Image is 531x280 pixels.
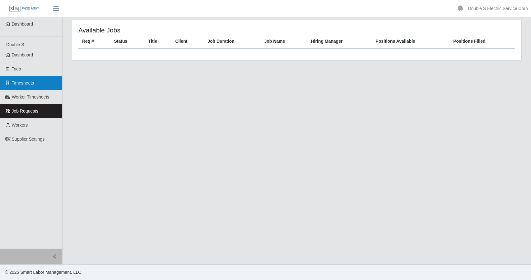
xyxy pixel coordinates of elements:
span: Timesheets [12,80,34,85]
th: Title [145,34,172,49]
span: Worker Timesheets [12,94,49,99]
span: Workers [12,123,28,128]
th: Client [172,34,204,49]
img: SLM Logo [9,5,40,12]
span: Double S [6,42,24,47]
span: Dashboard [12,52,33,57]
th: Positions Filled [449,34,515,49]
span: Dashboard [12,22,33,27]
th: Req # [78,34,110,49]
th: Positions Available [372,34,450,49]
th: Hiring Manager [307,34,372,49]
th: Job Duration [204,34,260,49]
span: Job Requests [12,109,39,113]
a: Double S Electric Service Corp [468,5,528,12]
th: Status [110,34,145,49]
span: Supplier Settings [12,137,45,142]
h4: Available Jobs [78,26,255,34]
th: Job Name [261,34,307,49]
span: Todo [12,66,21,71]
span: © 2025 Smart Labor Management, LLC [5,270,81,275]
